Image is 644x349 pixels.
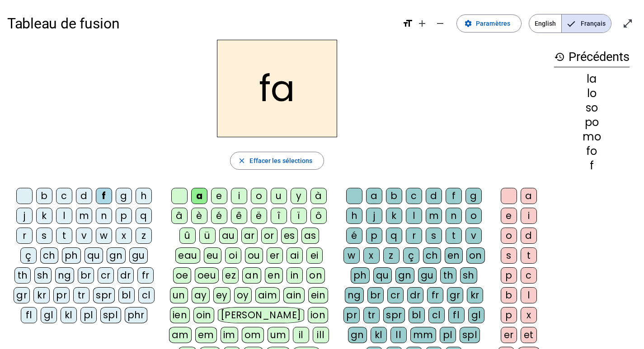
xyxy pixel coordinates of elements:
div: mm [410,327,436,343]
div: as [301,228,319,244]
div: ç [20,247,37,264]
div: cr [387,287,404,303]
div: t [446,228,462,244]
div: eu [204,247,221,264]
div: g [116,188,132,204]
div: gn [348,327,367,343]
div: i [521,208,537,224]
div: on [466,247,485,264]
div: oe [173,267,191,284]
div: l [56,208,72,224]
div: p [366,228,382,244]
button: Entrer en plein écran [619,14,637,33]
div: ill [313,327,329,343]
div: gu [418,267,437,284]
div: ng [55,267,74,284]
div: è [191,208,207,224]
div: a [521,188,537,204]
div: phr [125,307,148,323]
div: w [343,247,360,264]
div: im [221,327,238,343]
div: û [179,228,196,244]
div: pl [80,307,97,323]
div: j [366,208,382,224]
div: k [386,208,402,224]
span: English [529,14,561,33]
div: mo [554,131,630,142]
div: ion [308,307,329,323]
div: kr [467,287,483,303]
div: pl [440,327,456,343]
div: ay [192,287,210,303]
div: m [426,208,442,224]
div: spl [460,327,480,343]
div: um [268,327,289,343]
div: q [136,208,152,224]
div: om [242,327,264,343]
div: c [406,188,422,204]
div: s [501,247,517,264]
mat-icon: open_in_full [622,18,633,29]
div: er [267,247,283,264]
div: br [367,287,384,303]
div: o [465,208,482,224]
div: l [406,208,422,224]
div: qu [85,247,103,264]
div: ou [245,247,263,264]
div: é [211,208,227,224]
div: z [136,228,152,244]
div: on [306,267,325,284]
div: gn [107,247,126,264]
div: br [78,267,94,284]
div: x [521,307,537,323]
div: s [36,228,52,244]
button: Augmenter la taille de la police [413,14,431,33]
div: h [346,208,362,224]
div: t [56,228,72,244]
div: th [440,267,456,284]
div: oin [193,307,214,323]
mat-icon: settings [464,19,472,28]
div: il [293,327,309,343]
div: gn [395,267,414,284]
div: pr [343,307,360,323]
div: î [271,208,287,224]
div: et [521,327,537,343]
div: gl [468,307,484,323]
div: g [465,188,482,204]
div: d [76,188,92,204]
div: i [231,188,247,204]
div: em [195,327,217,343]
div: po [554,117,630,128]
div: o [251,188,267,204]
div: x [363,247,380,264]
div: gu [129,247,148,264]
div: qu [373,267,392,284]
div: cr [98,267,114,284]
div: r [406,228,422,244]
div: f [554,160,630,171]
mat-icon: remove [435,18,446,29]
div: h [136,188,152,204]
div: spl [100,307,121,323]
div: n [446,208,462,224]
div: v [465,228,482,244]
div: oy [234,287,252,303]
mat-icon: history [554,51,565,62]
div: or [261,228,277,244]
div: b [386,188,402,204]
div: z [383,247,400,264]
div: ain [283,287,305,303]
div: aim [255,287,280,303]
div: q [386,228,402,244]
div: e [211,188,227,204]
div: gr [447,287,463,303]
div: am [169,327,192,343]
div: ph [62,247,81,264]
h3: Précédents [554,47,630,67]
div: ng [345,287,364,303]
div: ey [213,287,230,303]
div: ai [287,247,303,264]
div: j [16,208,33,224]
div: kr [33,287,50,303]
